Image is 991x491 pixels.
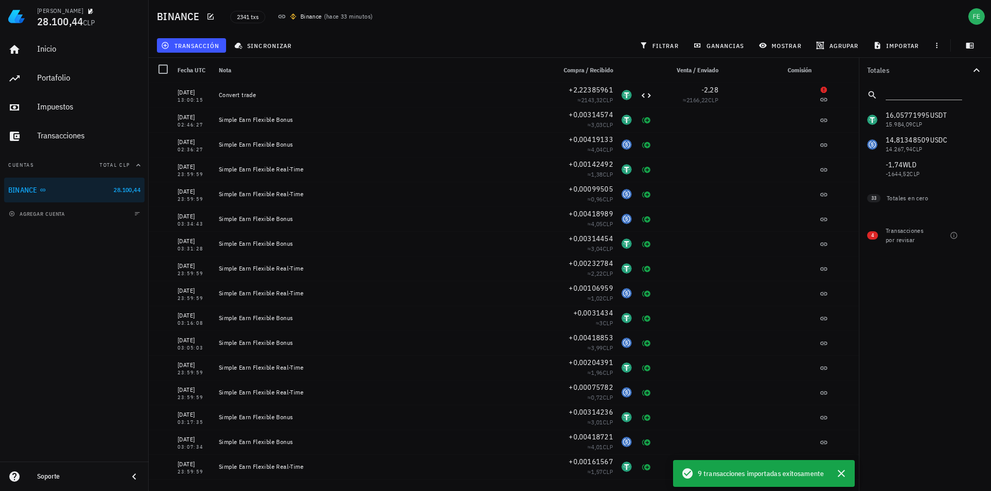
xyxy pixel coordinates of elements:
span: Venta / Enviado [677,66,718,74]
div: 03:17:35 [178,420,211,425]
div: Simple Earn Flexible Real-Time [219,165,547,173]
div: Simple Earn Flexible Bonus [219,314,547,322]
div: [DATE] [178,409,211,420]
span: ≈ [587,245,613,252]
div: [DATE] [178,211,211,221]
span: importar [875,41,919,50]
span: Nota [219,66,231,74]
span: +0,00314574 [569,110,613,119]
div: [DATE] [178,459,211,469]
span: +0,00232784 [569,259,613,268]
div: Totales en cero [887,194,962,203]
span: CLP [603,443,613,451]
div: [DATE] [178,137,211,147]
div: 13:00:15 [178,98,211,103]
div: 23:59:59 [178,469,211,474]
div: 02:46:27 [178,122,211,128]
span: 3,99 [591,344,603,352]
div: 23:59:59 [178,395,211,400]
div: Nota [215,58,551,83]
span: Comisión [788,66,811,74]
div: Simple Earn Flexible Bonus [219,339,547,347]
div: USDT-icon [621,239,632,249]
div: 03:05:03 [178,345,211,351]
div: Portafolio [37,73,140,83]
span: transacción [163,41,219,50]
span: ≈ [587,369,613,376]
div: USDC-icon [621,214,632,224]
span: 1,96 [591,369,603,376]
span: CLP [603,170,613,178]
span: ≈ [587,270,613,277]
div: USDC-icon [621,288,632,298]
div: [DATE] [178,112,211,122]
div: USDT-icon [621,313,632,323]
div: Simple Earn Flexible Real-Time [219,388,547,397]
div: Transacciones por revisar [886,226,929,245]
div: USDT-icon [621,164,632,175]
button: Totales [859,58,991,83]
span: ≈ [587,195,613,203]
div: Comisión [741,58,816,83]
span: -2,28 [701,85,718,94]
div: USDT-icon [621,90,632,100]
div: [DATE] [178,286,211,296]
span: CLP [603,344,613,352]
button: CuentasTotal CLP [4,153,145,178]
a: Transacciones [4,124,145,149]
span: +0,00063253 [569,482,613,491]
div: USDC-icon [621,387,632,398]
span: 0,96 [591,195,603,203]
div: Inicio [37,44,140,54]
span: 4 [871,231,874,240]
span: +0,00418721 [569,432,613,441]
span: ≈ [587,170,613,178]
span: CLP [603,195,613,203]
span: ≈ [683,96,718,104]
span: 1,57 [591,468,603,476]
span: 33 [871,194,876,202]
span: 2341 txs [237,11,259,23]
span: 1,02 [591,294,603,302]
div: Transacciones [37,131,140,140]
span: 2,22 [591,270,603,277]
span: ( ) [324,11,373,22]
span: +0,00314236 [569,407,613,417]
div: [DATE] [178,236,211,246]
span: mostrar [761,41,802,50]
button: mostrar [755,38,808,53]
span: CLP [708,96,718,104]
span: +0,00075782 [569,383,613,392]
div: Simple Earn Flexible Real-Time [219,363,547,372]
div: Simple Earn Flexible Real-Time [219,264,547,273]
span: hace 33 minutos [326,12,371,20]
span: CLP [603,96,613,104]
span: 4,04 [591,146,603,153]
button: filtrar [635,38,685,53]
span: CLP [603,121,613,129]
div: 23:59:59 [178,370,211,375]
div: [PERSON_NAME] [37,7,83,15]
span: +0,00106959 [569,283,613,293]
div: Simple Earn Flexible Bonus [219,413,547,421]
span: 4,01 [591,443,603,451]
span: filtrar [642,41,679,50]
button: importar [869,38,925,53]
div: Simple Earn Flexible Bonus [219,215,547,223]
div: Simple Earn Flexible Real-Time [219,190,547,198]
div: Convert trade [219,91,547,99]
span: +0,00418853 [569,333,613,342]
span: +2,22385961 [569,85,613,94]
span: ≈ [587,146,613,153]
span: CLP [603,418,613,426]
a: Portafolio [4,66,145,91]
span: ≈ [587,443,613,451]
div: USDT-icon [621,412,632,422]
div: Totales [867,67,970,74]
div: BINANCE [8,186,38,195]
span: CLP [603,319,613,327]
button: agregar cuenta [6,209,70,219]
span: 2166,22 [686,96,708,104]
span: CLP [603,245,613,252]
div: [DATE] [178,261,211,271]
